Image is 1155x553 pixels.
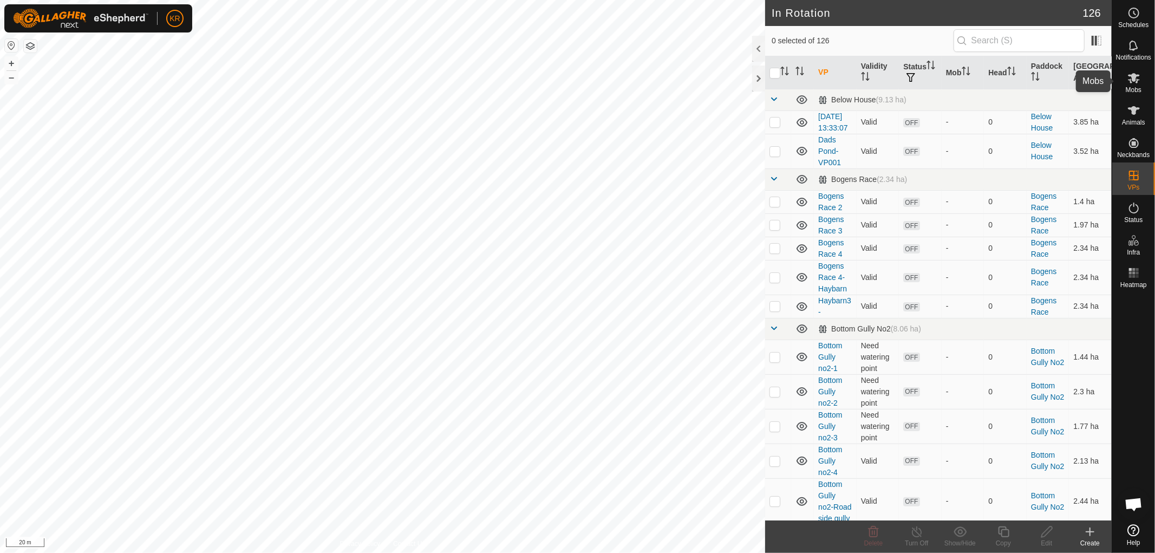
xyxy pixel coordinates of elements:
[903,457,919,466] span: OFF
[1120,282,1147,288] span: Heatmap
[818,135,841,167] a: Dads Pond-VP001
[1083,5,1101,21] span: 126
[1127,539,1140,546] span: Help
[982,538,1025,548] div: Copy
[13,9,148,28] img: Gallagher Logo
[946,421,980,432] div: -
[1031,267,1056,287] a: Bogens Race
[340,539,381,549] a: Privacy Policy
[984,374,1027,409] td: 0
[903,387,919,396] span: OFF
[1031,451,1064,471] a: Bottom Gully No2
[946,386,980,398] div: -
[857,340,899,374] td: Need watering point
[1069,295,1112,318] td: 2.34 ha
[818,376,842,407] a: Bottom Gully no2-2
[818,445,842,477] a: Bottom Gully no2-4
[903,147,919,156] span: OFF
[857,190,899,213] td: Valid
[1025,538,1068,548] div: Edit
[818,262,847,293] a: Bogens Race 4-Haybarn
[857,237,899,260] td: Valid
[1091,74,1099,82] p-sorticon: Activate to sort
[984,409,1027,444] td: 0
[946,219,980,231] div: -
[946,243,980,254] div: -
[1031,74,1040,82] p-sorticon: Activate to sort
[818,238,844,258] a: Bogens Race 4
[1069,260,1112,295] td: 2.34 ha
[818,296,851,316] a: Haybarn3-
[984,340,1027,374] td: 0
[1069,478,1112,524] td: 2.44 ha
[954,29,1085,52] input: Search (S)
[946,116,980,128] div: -
[946,301,980,312] div: -
[1116,54,1151,61] span: Notifications
[857,110,899,134] td: Valid
[984,213,1027,237] td: 0
[946,146,980,157] div: -
[861,74,870,82] p-sorticon: Activate to sort
[818,324,921,334] div: Bottom Gully No2
[1117,152,1150,158] span: Neckbands
[1031,215,1056,235] a: Bogens Race
[818,341,842,373] a: Bottom Gully no2-1
[818,192,844,212] a: Bogens Race 2
[1031,141,1053,161] a: Below House
[899,56,942,89] th: Status
[857,260,899,295] td: Valid
[984,56,1027,89] th: Head
[1031,416,1064,436] a: Bottom Gully No2
[857,478,899,524] td: Valid
[946,352,980,363] div: -
[1031,381,1064,401] a: Bottom Gully No2
[857,213,899,237] td: Valid
[1069,134,1112,168] td: 3.52 ha
[903,302,919,311] span: OFF
[984,110,1027,134] td: 0
[1069,340,1112,374] td: 1.44 ha
[895,538,938,548] div: Turn Off
[1127,249,1140,256] span: Infra
[903,497,919,506] span: OFF
[1069,110,1112,134] td: 3.85 ha
[1031,112,1053,132] a: Below House
[818,112,848,132] a: [DATE] 13:33:07
[903,118,919,127] span: OFF
[169,13,180,24] span: KR
[818,480,852,523] a: Bottom Gully no2-Road side gully
[1069,444,1112,478] td: 2.13 ha
[984,444,1027,478] td: 0
[984,237,1027,260] td: 0
[946,496,980,507] div: -
[772,35,954,47] span: 0 selected of 126
[946,272,980,283] div: -
[1069,409,1112,444] td: 1.77 ha
[946,456,980,467] div: -
[1031,192,1056,212] a: Bogens Race
[772,6,1083,19] h2: In Rotation
[1069,190,1112,213] td: 1.4 ha
[891,324,921,333] span: (8.06 ha)
[1031,296,1056,316] a: Bogens Race
[857,295,899,318] td: Valid
[5,57,18,70] button: +
[1068,538,1112,548] div: Create
[795,68,804,77] p-sorticon: Activate to sort
[903,221,919,230] span: OFF
[1069,56,1112,89] th: [GEOGRAPHIC_DATA] Area
[1127,184,1139,191] span: VPs
[903,244,919,253] span: OFF
[938,538,982,548] div: Show/Hide
[1007,68,1016,77] p-sorticon: Activate to sort
[1027,56,1069,89] th: Paddock
[857,134,899,168] td: Valid
[1126,87,1141,93] span: Mobs
[962,68,970,77] p-sorticon: Activate to sort
[984,134,1027,168] td: 0
[877,175,907,184] span: (2.34 ha)
[1122,119,1145,126] span: Animals
[1069,374,1112,409] td: 2.3 ha
[1112,520,1155,550] a: Help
